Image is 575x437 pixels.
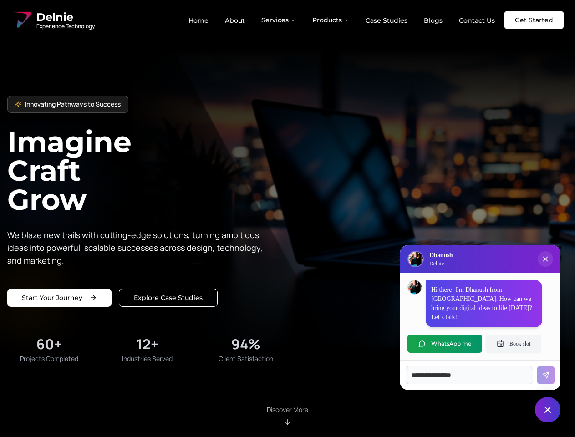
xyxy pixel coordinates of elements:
div: 12+ [137,336,158,352]
a: Start your project with us [7,289,112,307]
h3: Dhanush [429,251,453,260]
button: Services [254,11,303,29]
p: Hi there! I'm Dhanush from [GEOGRAPHIC_DATA]. How can we bring your digital ideas to life [DATE]?... [431,285,537,322]
div: 60+ [36,336,62,352]
button: Products [305,11,356,29]
button: Close chat popup [538,251,553,267]
span: Projects Completed [20,354,78,363]
nav: Main [181,11,502,29]
a: Home [181,13,216,28]
a: About [218,13,252,28]
h1: Imagine Craft Grow [7,127,288,213]
span: Experience Technology [36,23,95,30]
span: Industries Served [122,354,173,363]
a: Contact Us [452,13,502,28]
a: Case Studies [358,13,415,28]
span: Innovating Pathways to Success [25,100,121,109]
button: Close chat [535,397,560,422]
a: Blogs [417,13,450,28]
span: Client Satisfaction [219,354,273,363]
div: 94% [231,336,260,352]
img: Delnie Logo [408,252,423,266]
button: Book slot [486,335,541,353]
a: Get Started [504,11,564,29]
p: Delnie [429,260,453,267]
img: Delnie Logo [11,9,33,31]
p: We blaze new trails with cutting-edge solutions, turning ambitious ideas into powerful, scalable ... [7,229,270,267]
img: Dhanush [408,280,422,294]
div: Scroll to About section [267,405,308,426]
a: Explore our solutions [119,289,218,307]
a: Delnie Logo Full [11,9,95,31]
span: Delnie [36,10,95,25]
p: Discover More [267,405,308,414]
button: WhatsApp me [407,335,482,353]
